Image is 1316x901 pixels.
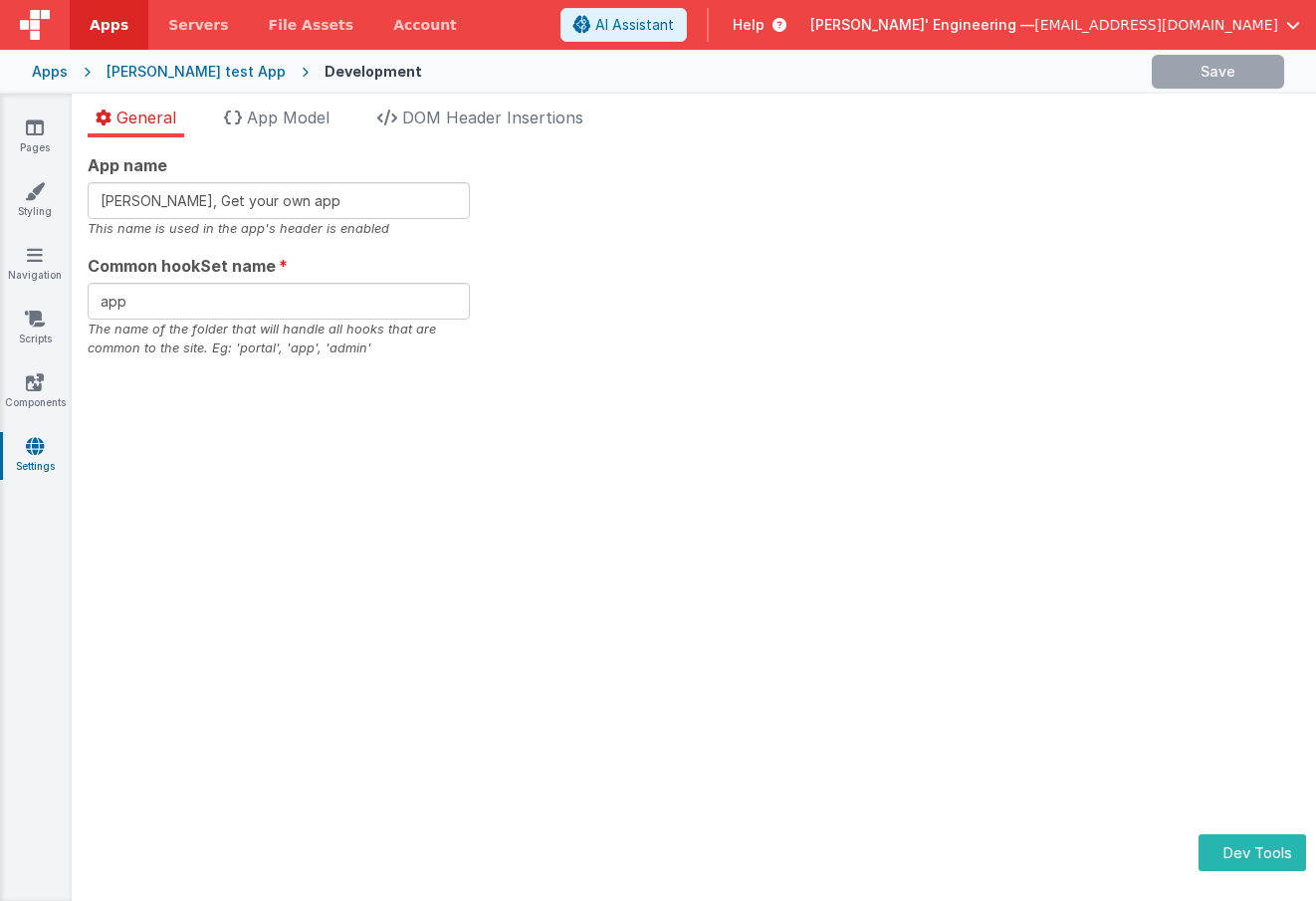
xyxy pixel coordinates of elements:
[1034,15,1278,35] span: [EMAIL_ADDRESS][DOMAIN_NAME]
[595,15,674,35] span: AI Assistant
[1152,55,1284,89] button: Save
[325,62,422,82] div: Development
[560,8,687,42] button: AI Assistant
[88,219,470,238] div: This name is used in the app's header is enabled
[402,108,583,127] span: DOM Header Insertions
[107,62,286,82] div: [PERSON_NAME] test App
[269,15,354,35] span: File Assets
[168,15,228,35] span: Servers
[88,254,276,278] span: Common hookSet name
[247,108,329,127] span: App Model
[88,153,167,177] span: App name
[32,62,68,82] div: Apps
[88,320,470,357] div: The name of the folder that will handle all hooks that are common to the site. Eg: 'portal', 'app...
[810,15,1300,35] button: [PERSON_NAME]' Engineering — [EMAIL_ADDRESS][DOMAIN_NAME]
[116,108,176,127] span: General
[1199,834,1306,871] button: Dev Tools
[733,15,765,35] span: Help
[810,15,1034,35] span: [PERSON_NAME]' Engineering —
[90,15,128,35] span: Apps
